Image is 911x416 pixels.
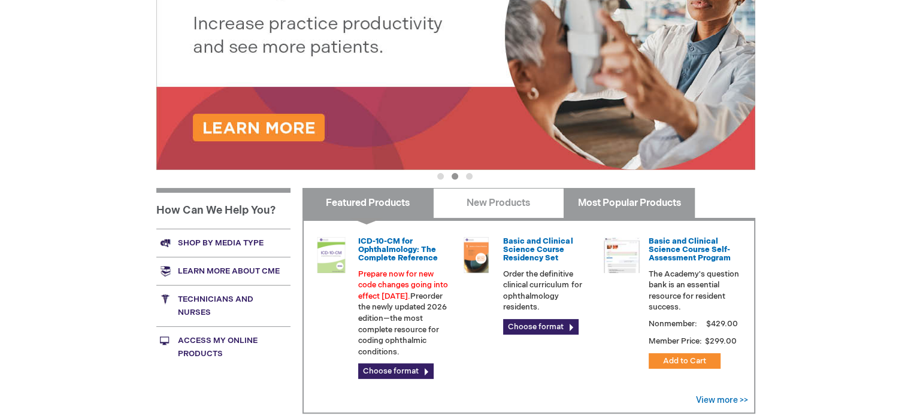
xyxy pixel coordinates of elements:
[466,173,473,180] button: 3 of 3
[358,269,449,358] p: Preorder the newly updated 2026 edition—the most complete resource for coding ophthalmic conditions.
[604,237,640,273] img: bcscself_20.jpg
[503,319,579,335] a: Choose format
[156,257,290,285] a: Learn more about CME
[663,356,706,366] span: Add to Cart
[452,173,458,180] button: 2 of 3
[156,188,290,229] h1: How Can We Help You?
[433,188,564,218] a: New Products
[649,269,740,313] p: The Academy's question bank is an essential resource for resident success.
[649,353,721,369] button: Add to Cart
[649,236,731,263] a: Basic and Clinical Science Course Self-Assessment Program
[458,237,494,273] img: 02850963u_47.png
[156,285,290,326] a: Technicians and nurses
[696,395,748,405] a: View more >>
[358,236,438,263] a: ICD-10-CM for Ophthalmology: The Complete Reference
[313,237,349,273] img: 0120008u_42.png
[437,173,444,180] button: 1 of 3
[302,188,434,218] a: Featured Products
[156,229,290,257] a: Shop by media type
[649,317,697,332] strong: Nonmember:
[649,336,702,346] strong: Member Price:
[704,319,740,329] span: $429.00
[564,188,695,218] a: Most Popular Products
[358,269,448,301] font: Prepare now for new code changes going into effect [DATE].
[358,363,434,379] a: Choose format
[503,269,594,313] p: Order the definitive clinical curriculum for ophthalmology residents.
[156,326,290,368] a: Access My Online Products
[704,336,739,346] span: $299.00
[503,236,573,263] a: Basic and Clinical Science Course Residency Set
